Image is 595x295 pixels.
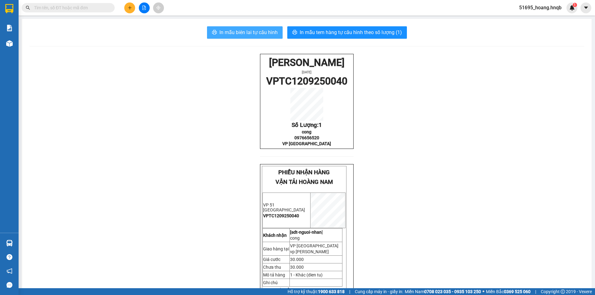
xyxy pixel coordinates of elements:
[5,4,13,13] img: logo-vxr
[6,40,13,47] img: warehouse-icon
[290,265,304,270] span: 30.000
[302,129,311,134] span: cong
[290,272,323,277] span: 1 - Khác (dien tu)
[262,271,289,279] td: Mô tả hàng
[290,230,322,235] strong: [sdt-nguoi-nhan
[483,290,484,293] span: ⚪️
[290,243,338,248] span: VP [GEOGRAPHIC_DATA]
[262,256,289,263] td: Giá cước
[293,288,318,293] span: 0357159662
[34,4,107,11] input: Tìm tên, số ĐT hoặc mã đơn
[290,249,329,254] span: vp [PERSON_NAME]
[290,236,300,241] span: cong
[219,28,278,36] span: In mẫu biên lai tự cấu hình
[355,288,403,295] span: Cung cấp máy in - giấy in:
[7,268,12,274] span: notification
[573,3,577,7] sup: 1
[6,20,87,32] span: VPTC1209250040
[153,2,164,13] button: aim
[290,257,304,262] span: 30.000
[405,288,481,295] span: Miền Nam
[262,263,289,271] td: Chưa thu
[569,5,575,11] img: icon-new-feature
[212,30,217,36] span: printer
[574,3,576,7] span: 1
[319,122,322,128] span: 1
[535,288,536,295] span: |
[275,179,333,185] span: VẬN TẢI HOÀNG NAM
[282,141,331,146] span: VP [GEOGRAPHIC_DATA]
[139,2,150,13] button: file-add
[262,242,289,256] td: Giao hàng tại
[263,233,287,238] strong: Khách nhận
[262,288,293,293] strong: SĐT người gửi :
[290,230,323,235] span: ]
[269,57,345,68] span: [PERSON_NAME]
[292,30,297,36] span: printer
[6,25,13,31] img: solution-icon
[156,6,161,10] span: aim
[287,26,407,39] button: printerIn mẫu tem hàng tự cấu hình theo số lượng (1)
[124,2,135,13] button: plus
[266,75,347,87] span: VPTC1209250040
[300,28,402,36] span: In mẫu tem hàng tự cấu hình theo số lượng (1)
[349,288,350,295] span: |
[207,26,283,39] button: printerIn mẫu biên lai tự cấu hình
[583,5,589,11] span: caret-down
[26,6,30,10] span: search
[7,254,12,260] span: question-circle
[486,288,531,295] span: Miền Bắc
[288,288,345,295] span: Hỗ trợ kỹ thuật:
[6,240,13,246] img: warehouse-icon
[263,202,305,212] span: VP 51 [GEOGRAPHIC_DATA]
[580,2,591,13] button: caret-down
[7,282,12,288] span: message
[302,70,311,74] span: [DATE]
[514,4,566,11] span: 51695_hoang.hnqb
[278,169,330,176] span: PHIẾU NHẬN HÀNG
[561,289,565,294] span: copyright
[318,289,345,294] strong: 1900 633 818
[292,122,322,128] span: Số Lượng:
[9,3,84,15] span: [PERSON_NAME]
[424,289,481,294] strong: 0708 023 035 - 0935 103 250
[263,213,299,218] span: VPTC1209250040
[504,289,531,294] strong: 0369 525 060
[142,6,146,10] span: file-add
[294,135,319,140] span: 0976656520
[262,279,289,287] td: Ghi chú
[42,15,51,20] span: [DATE]
[128,6,132,10] span: plus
